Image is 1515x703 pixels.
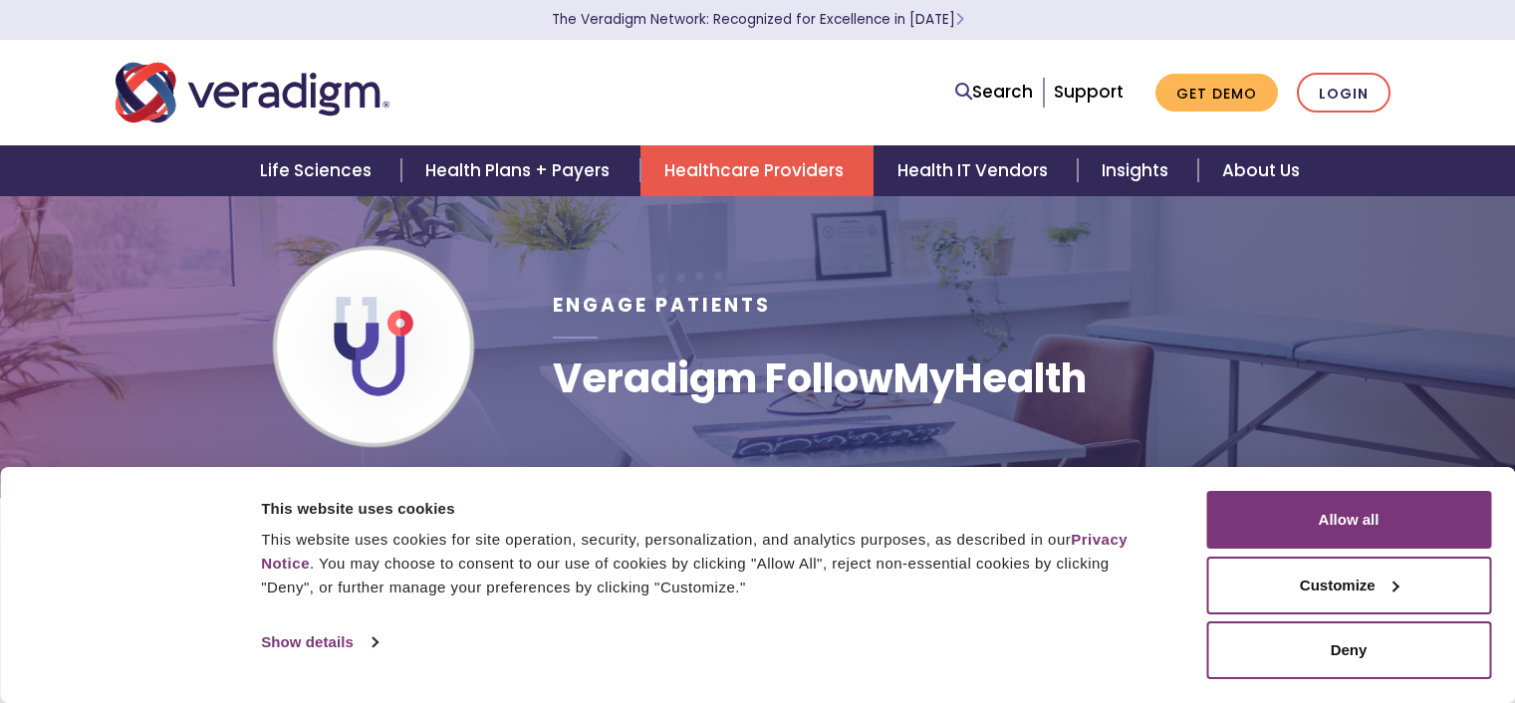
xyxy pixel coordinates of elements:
a: Support [1054,80,1124,104]
div: This website uses cookies for site operation, security, personalization, and analytics purposes, ... [261,528,1161,599]
button: Allow all [1206,491,1491,549]
a: Show details [261,627,377,657]
h1: Veradigm FollowMyHealth [553,354,1087,402]
a: Life Sciences [236,145,401,196]
span: Engage Patients [553,292,771,319]
a: The Veradigm Network: Recognized for Excellence in [DATE]Learn More [552,10,964,29]
a: About Us [1198,145,1324,196]
a: Get Demo [1155,74,1278,113]
div: This website uses cookies [261,497,1161,521]
a: Healthcare Providers [640,145,874,196]
a: Insights [1078,145,1198,196]
img: Veradigm logo [116,60,389,125]
button: Customize [1206,557,1491,614]
a: Health Plans + Payers [401,145,639,196]
span: Learn More [955,10,964,29]
a: Search [955,79,1033,106]
a: Health IT Vendors [874,145,1078,196]
button: Deny [1206,621,1491,679]
a: Login [1297,73,1390,114]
